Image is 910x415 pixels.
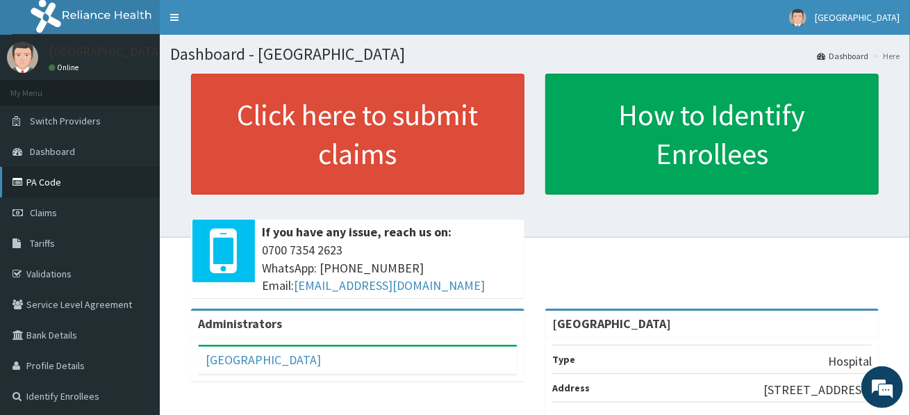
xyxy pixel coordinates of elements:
[262,224,452,240] b: If you have any issue, reach us on:
[552,316,671,332] strong: [GEOGRAPHIC_DATA]
[870,50,900,62] li: Here
[294,277,485,293] a: [EMAIL_ADDRESS][DOMAIN_NAME]
[206,352,321,368] a: [GEOGRAPHIC_DATA]
[552,353,575,366] b: Type
[545,74,879,195] a: How to Identify Enrollees
[170,45,900,63] h1: Dashboard - [GEOGRAPHIC_DATA]
[191,74,524,195] a: Click here to submit claims
[552,382,590,394] b: Address
[30,237,55,250] span: Tariffs
[198,316,282,332] b: Administrators
[30,206,57,219] span: Claims
[49,45,163,58] p: [GEOGRAPHIC_DATA]
[30,145,75,158] span: Dashboard
[262,241,518,295] span: 0700 7354 2623 WhatsApp: [PHONE_NUMBER] Email:
[817,50,868,62] a: Dashboard
[815,11,900,24] span: [GEOGRAPHIC_DATA]
[763,381,872,399] p: [STREET_ADDRESS]
[7,42,38,73] img: User Image
[49,63,82,72] a: Online
[789,9,806,26] img: User Image
[30,115,101,127] span: Switch Providers
[828,352,872,371] p: Hospital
